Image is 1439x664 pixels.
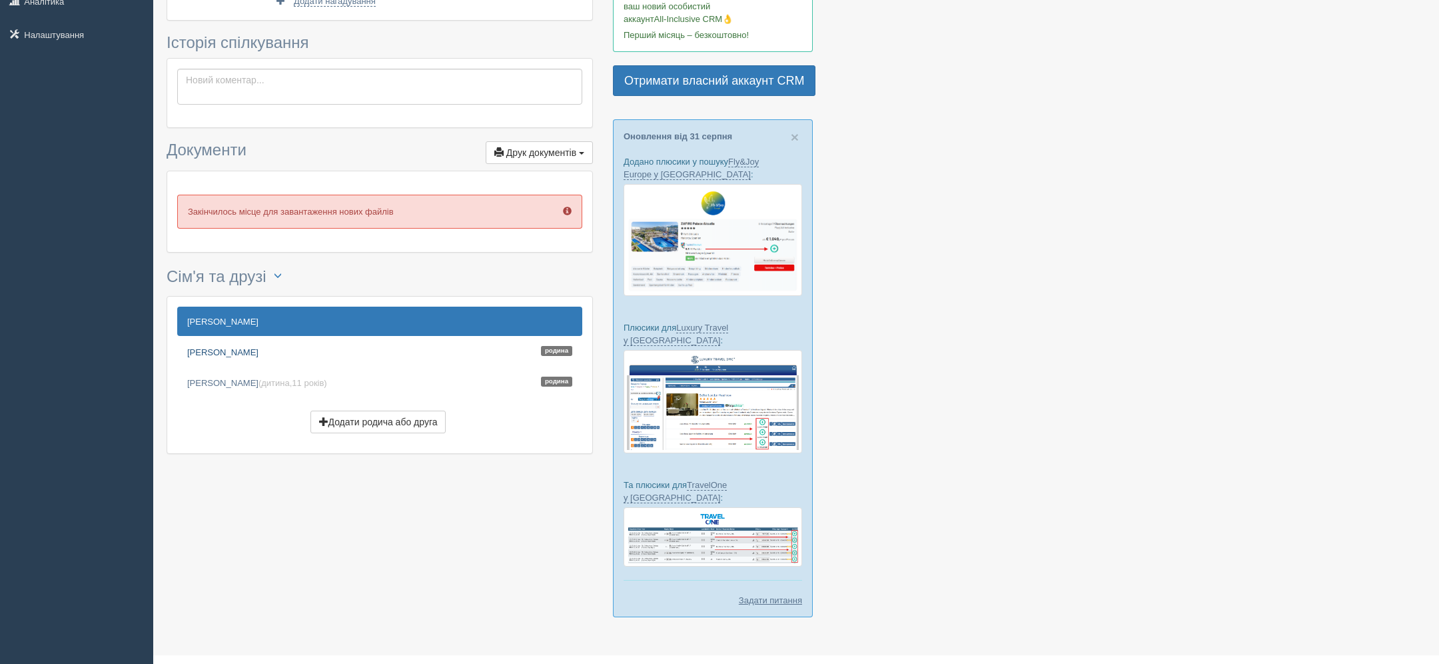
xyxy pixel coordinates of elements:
[624,184,802,296] img: fly-joy-de-proposal-crm-for-travel-agency.png
[739,594,802,607] a: Задати питання
[486,141,593,164] button: Друк документів
[624,29,802,41] p: Перший місяць – безкоштовно!
[624,323,728,346] a: Luxury Travel у [GEOGRAPHIC_DATA]
[541,377,572,387] span: Родина
[541,346,572,356] span: Родина
[613,65,815,96] a: Отримати власний аккаунт CRM
[791,129,799,145] span: ×
[292,378,324,388] span: 11 років
[624,350,802,453] img: luxury-travel-%D0%BF%D0%BE%D0%B4%D0%B1%D0%BE%D1%80%D0%BA%D0%B0-%D1%81%D1%80%D0%BC-%D0%B4%D0%BB%D1...
[624,155,802,181] p: Додано плюсики у пошуку :
[506,147,576,158] span: Друк документів
[624,321,802,347] p: Плюсики для :
[258,378,327,388] span: (дитина, )
[624,480,727,503] a: TravelOne у [GEOGRAPHIC_DATA]
[654,14,733,24] span: All-Inclusive CRM👌
[167,266,593,289] h3: Сім'я та друзі
[310,411,446,433] button: Додати родича або друга
[177,368,582,397] a: [PERSON_NAME](дитина,11 років) Родина
[167,141,593,164] h3: Документи
[167,34,593,51] h3: Історія спілкування
[624,157,759,180] a: Fly&Joy Europe у [GEOGRAPHIC_DATA]
[624,507,802,567] img: travel-one-%D0%BF%D1%96%D0%B4%D0%B1%D1%96%D1%80%D0%BA%D0%B0-%D1%81%D1%80%D0%BC-%D0%B4%D0%BB%D1%8F...
[177,307,582,336] a: [PERSON_NAME]
[624,131,732,141] a: Оновлення від 31 серпня
[177,195,582,229] p: Закінчилось місце для завантаження нових файлів
[177,337,582,367] a: [PERSON_NAME]Родина
[791,130,799,144] button: Close
[624,479,802,504] p: Та плюсики для :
